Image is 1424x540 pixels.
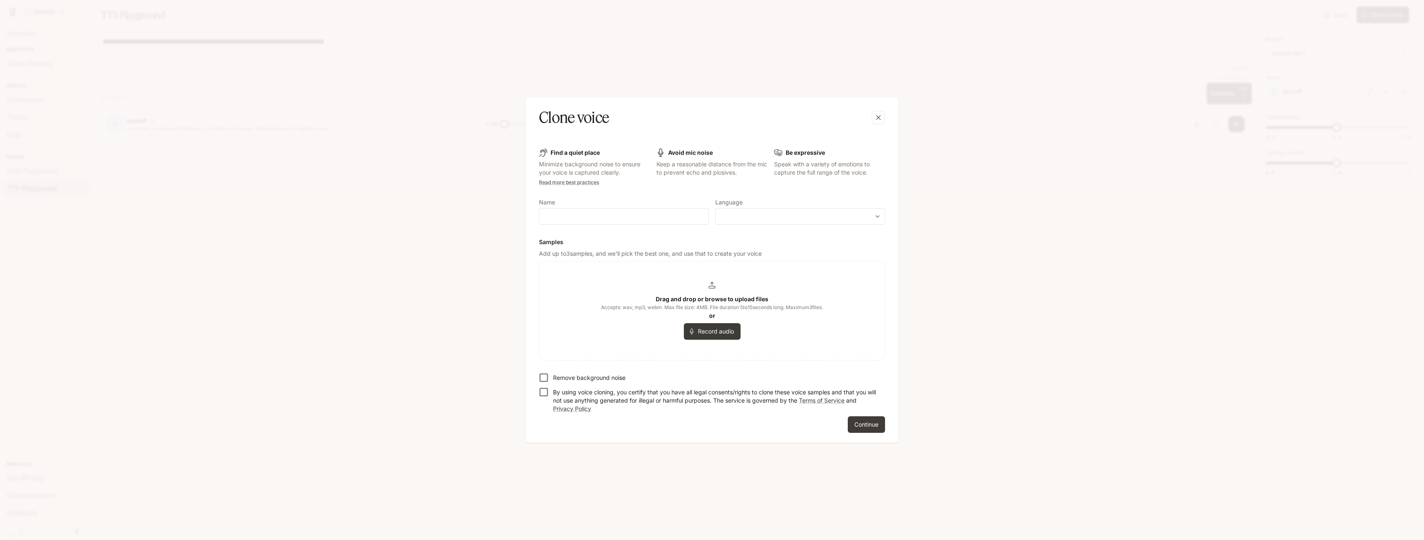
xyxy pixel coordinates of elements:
a: Read more best practices [539,179,599,185]
p: Speak with a variety of emotions to capture the full range of the voice. [774,160,885,177]
b: Drag and drop or browse to upload files [656,295,768,302]
p: Keep a reasonable distance from the mic to prevent echo and plosives. [657,160,767,177]
b: Find a quiet place [551,149,600,156]
a: Terms of Service [799,397,844,404]
p: Minimize background noise to ensure your voice is captured clearly. [539,160,650,177]
b: Avoid mic noise [668,149,713,156]
p: Name [539,199,555,205]
button: Record audio [684,323,741,340]
a: Privacy Policy [553,405,591,412]
p: Language [715,199,743,205]
b: Be expressive [786,149,825,156]
b: or [709,312,715,319]
p: By using voice cloning, you certify that you have all legal consents/rights to clone these voice ... [553,388,878,413]
p: Remove background noise [553,374,625,382]
button: Continue [848,416,885,433]
p: Add up to 3 samples, and we'll pick the best one, and use that to create your voice [539,250,885,258]
h5: Clone voice [539,107,609,128]
h6: Samples [539,238,885,246]
div: ​ [716,212,885,221]
span: Accepts: wav, mp3, webm. Max file size: 4MB. File duration 5 to 15 seconds long. Maximum 3 files. [601,303,823,312]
